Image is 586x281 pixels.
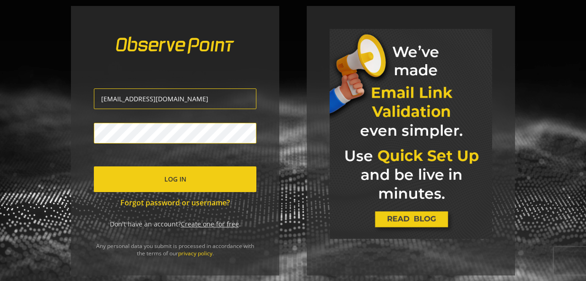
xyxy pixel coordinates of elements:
a: Create one for free [181,220,239,228]
div: Don't have an account? . [94,220,256,229]
a: Forgot password or username? [94,198,256,208]
img: marketing-banner.jpg [330,29,492,239]
input: Username [94,88,256,109]
span: Log In [164,171,186,187]
div: Any personal data you submit is processed in accordance with the terms of our . [71,242,279,275]
button: Log In [94,166,256,192]
a: privacy policy [178,249,212,257]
